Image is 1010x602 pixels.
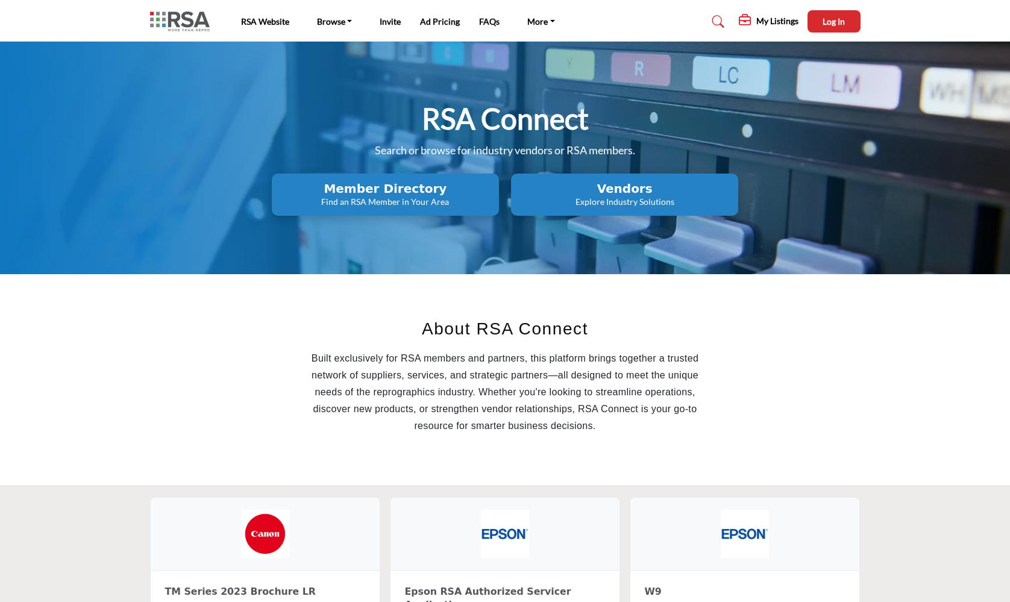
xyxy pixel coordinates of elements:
a: Search [700,12,732,31]
a: RSA Website [241,16,289,27]
a: Invite [380,16,401,27]
img: Epson [481,510,529,558]
img: Epson [721,510,769,558]
h2: Vendors [515,181,735,196]
span: Log In [823,16,845,27]
h1: RSA Connect [422,100,589,137]
a: Browse [309,13,361,30]
div: My Listings [739,14,798,29]
h2: About RSA Connect [298,316,713,342]
span: Search or browse for industry vendors or RSA members. [375,143,635,157]
h3: W9 [645,585,845,598]
img: Site Logo [150,11,216,31]
a: Ad Pricing [420,16,460,27]
a: FAQs [479,16,500,27]
button: Member Directory Find an RSA Member in Your Area [272,174,499,216]
h5: My Listings [756,16,798,27]
h2: Member Directory [275,181,495,196]
p: Explore Industry Solutions [515,196,735,208]
a: More [519,13,563,30]
p: Find an RSA Member in Your Area [275,196,495,208]
p: Built exclusively for RSA members and partners, this platform brings together a trusted network o... [298,350,713,434]
img: Canon USA [241,510,289,558]
h3: TM Series 2023 Brochure LR [165,585,365,598]
button: Log In [808,10,861,33]
button: Vendors Explore Industry Solutions [511,174,738,216]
